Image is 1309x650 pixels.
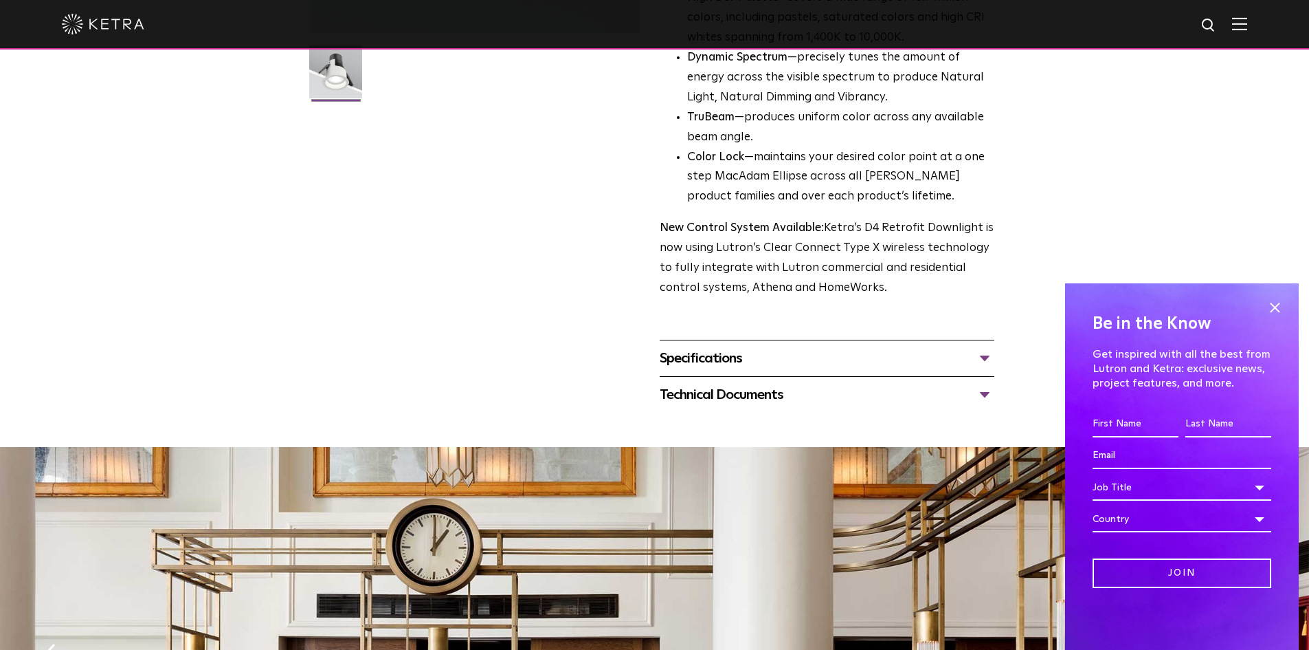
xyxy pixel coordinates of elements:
[660,347,994,369] div: Specifications
[1093,411,1178,437] input: First Name
[687,148,994,208] li: —maintains your desired color point at a one step MacAdam Ellipse across all [PERSON_NAME] produc...
[1200,17,1218,34] img: search icon
[1093,559,1271,588] input: Join
[687,151,744,163] strong: Color Lock
[1093,475,1271,501] div: Job Title
[1093,506,1271,532] div: Country
[309,45,362,109] img: D4R Retrofit Downlight
[687,52,787,63] strong: Dynamic Spectrum
[687,111,735,123] strong: TruBeam
[1185,411,1271,437] input: Last Name
[687,48,994,108] li: —precisely tunes the amount of energy across the visible spectrum to produce Natural Light, Natur...
[660,219,994,299] p: Ketra’s D4 Retrofit Downlight is now using Lutron’s Clear Connect Type X wireless technology to f...
[1232,17,1247,30] img: Hamburger%20Nav.svg
[687,108,994,148] li: —produces uniform color across any available beam angle.
[62,14,144,34] img: ketra-logo-2019-white
[1093,311,1271,337] h4: Be in the Know
[660,222,824,234] strong: New Control System Available:
[660,384,994,406] div: Technical Documents
[1093,347,1271,390] p: Get inspired with all the best from Lutron and Ketra: exclusive news, project features, and more.
[1093,443,1271,469] input: Email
